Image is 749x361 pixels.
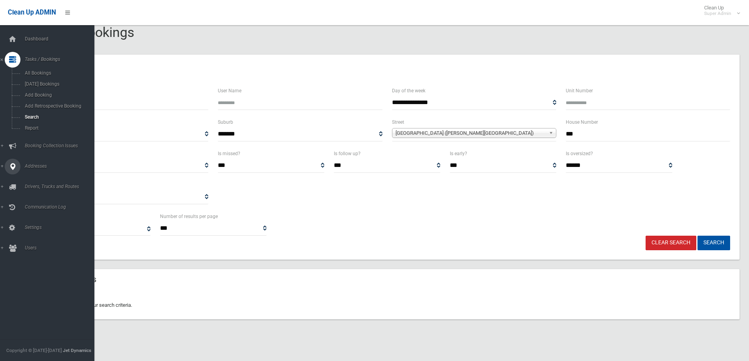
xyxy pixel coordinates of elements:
[218,149,240,158] label: Is missed?
[334,149,361,158] label: Is follow up?
[22,245,100,251] span: Users
[22,184,100,189] span: Drivers, Trucks and Routes
[700,5,739,16] span: Clean Up
[22,204,100,210] span: Communication Log
[392,118,404,126] label: Street
[22,36,100,42] span: Dashboard
[646,236,696,250] a: Clear Search
[160,212,218,221] label: Number of results per page
[218,118,233,126] label: Suburb
[35,291,740,319] div: No bookings match your search criteria.
[63,348,91,353] strong: Jet Dynamics
[22,163,100,169] span: Addresses
[218,86,241,95] label: User Name
[566,118,598,126] label: House Number
[450,149,467,158] label: Is early?
[22,225,100,230] span: Settings
[392,86,425,95] label: Day of the week
[22,103,94,109] span: Add Retrospective Booking
[8,9,56,16] span: Clean Up ADMIN
[566,86,593,95] label: Unit Number
[704,11,731,16] small: Super Admin
[566,149,593,158] label: Is oversized?
[22,57,100,62] span: Tasks / Bookings
[22,81,94,87] span: [DATE] Bookings
[697,236,730,250] button: Search
[22,114,94,120] span: Search
[22,125,94,131] span: Report
[22,70,94,76] span: All Bookings
[22,143,100,148] span: Booking Collection Issues
[22,92,94,98] span: Add Booking
[396,128,546,138] span: [GEOGRAPHIC_DATA] ([PERSON_NAME][GEOGRAPHIC_DATA])
[6,348,62,353] span: Copyright © [DATE]-[DATE]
